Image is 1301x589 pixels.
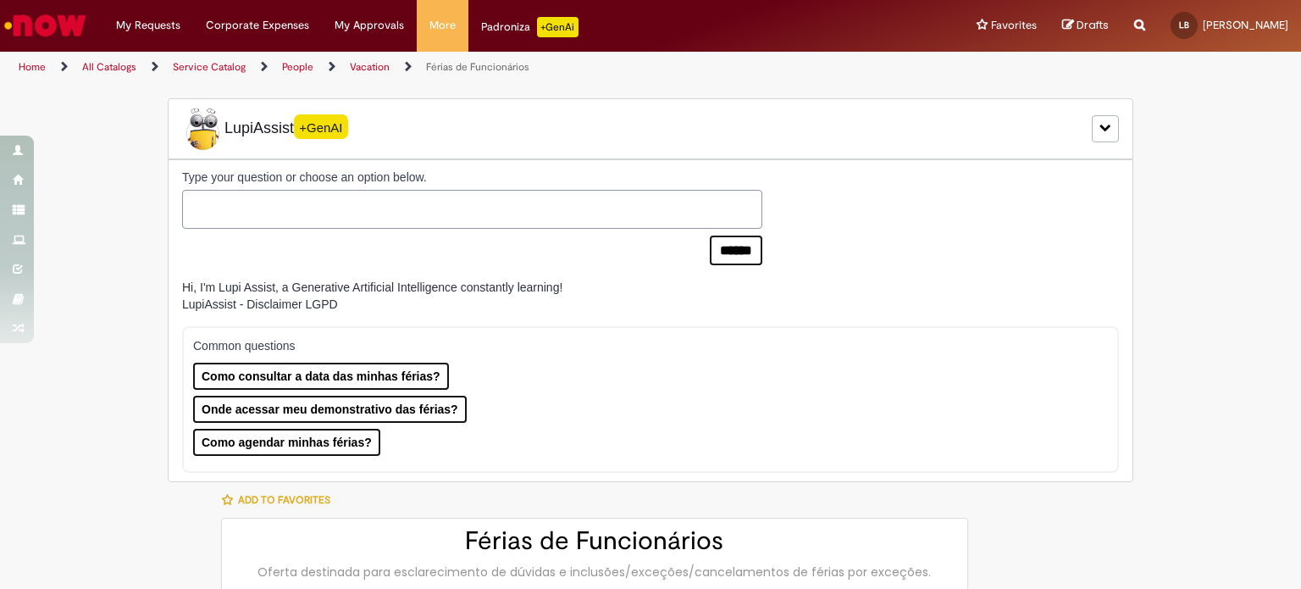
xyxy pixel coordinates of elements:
[350,60,390,74] a: Vacation
[429,17,456,34] span: More
[481,17,579,37] div: Padroniza
[1062,18,1109,34] a: Drafts
[182,169,762,186] label: Type your question or choose an option below.
[13,52,855,83] ul: Page breadcrumbs
[116,17,180,34] span: My Requests
[1203,18,1288,32] span: [PERSON_NAME]
[193,337,1091,354] p: Common questions
[193,363,449,390] button: Como consultar a data das minhas férias?
[2,8,89,42] img: ServiceNow
[173,60,246,74] a: Service Catalog
[221,482,340,518] button: Add to favorites
[168,98,1133,159] div: LupiLupiAssist+GenAI
[238,493,330,507] span: Add to favorites
[182,108,348,150] span: LupiAssist
[294,114,348,139] span: +GenAI
[182,279,562,313] div: Hi, I'm Lupi Assist, a Generative Artificial Intelligence constantly learning! LupiAssist - Discl...
[335,17,404,34] span: My Approvals
[82,60,136,74] a: All Catalogs
[282,60,313,74] a: People
[537,17,579,37] p: +GenAi
[1179,19,1189,31] span: LB
[206,17,309,34] span: Corporate Expenses
[426,60,529,74] a: Férias de Funcionários
[193,396,467,423] button: Onde acessar meu demonstrativo das férias?
[182,108,224,150] img: Lupi
[19,60,46,74] a: Home
[239,527,950,555] h2: Férias de Funcionários
[239,564,950,581] div: Oferta destinada para esclarecimento de dúvidas e inclusões/exceções/cancelamentos de férias por ...
[193,429,380,456] button: Como agendar minhas férias?
[1077,17,1109,33] span: Drafts
[991,17,1037,34] span: Favorites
